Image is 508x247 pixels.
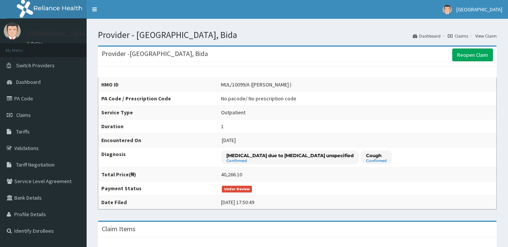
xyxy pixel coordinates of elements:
p: [MEDICAL_DATA] due to [MEDICAL_DATA] unspecified [226,152,354,159]
span: Dashboard [16,79,41,85]
span: [GEOGRAPHIC_DATA] [456,6,502,13]
th: Total Price(₦) [98,168,218,182]
h1: Provider - [GEOGRAPHIC_DATA], Bida [98,30,497,40]
img: User Image [442,5,452,14]
small: Confirmed [366,159,387,163]
th: Payment Status [98,182,218,195]
span: Tariff Negotiation [16,161,55,168]
th: Diagnosis [98,147,218,168]
th: PA Code / Prescription Code [98,92,218,106]
a: Claims [448,33,468,39]
div: Outpatient [221,109,246,116]
span: Tariffs [16,128,30,135]
div: No pacode / No prescription code [221,95,296,102]
th: Service Type [98,106,218,120]
th: Date Filed [98,195,218,209]
div: 1 [221,123,224,130]
th: Encountered On [98,133,218,147]
th: Duration [98,120,218,133]
span: Switch Providers [16,62,55,69]
a: Online [26,41,44,46]
div: 40,266.10 [221,171,242,178]
h3: Claim Items [102,226,136,232]
img: User Image [4,23,21,39]
small: Confirmed [226,159,354,163]
a: View Claim [475,33,497,39]
h3: Provider - [GEOGRAPHIC_DATA], Bida [102,50,208,57]
span: [DATE] [222,137,236,144]
span: Under Review [222,186,252,192]
a: Dashboard [413,33,441,39]
div: MUL/10099/A ([PERSON_NAME] ) [221,81,291,88]
a: Reopen Claim [452,48,493,61]
p: [GEOGRAPHIC_DATA] [26,30,88,37]
span: Claims [16,112,31,118]
div: [DATE] 17:50:49 [221,199,254,206]
th: HMO ID [98,78,218,92]
p: Cough [366,152,387,159]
